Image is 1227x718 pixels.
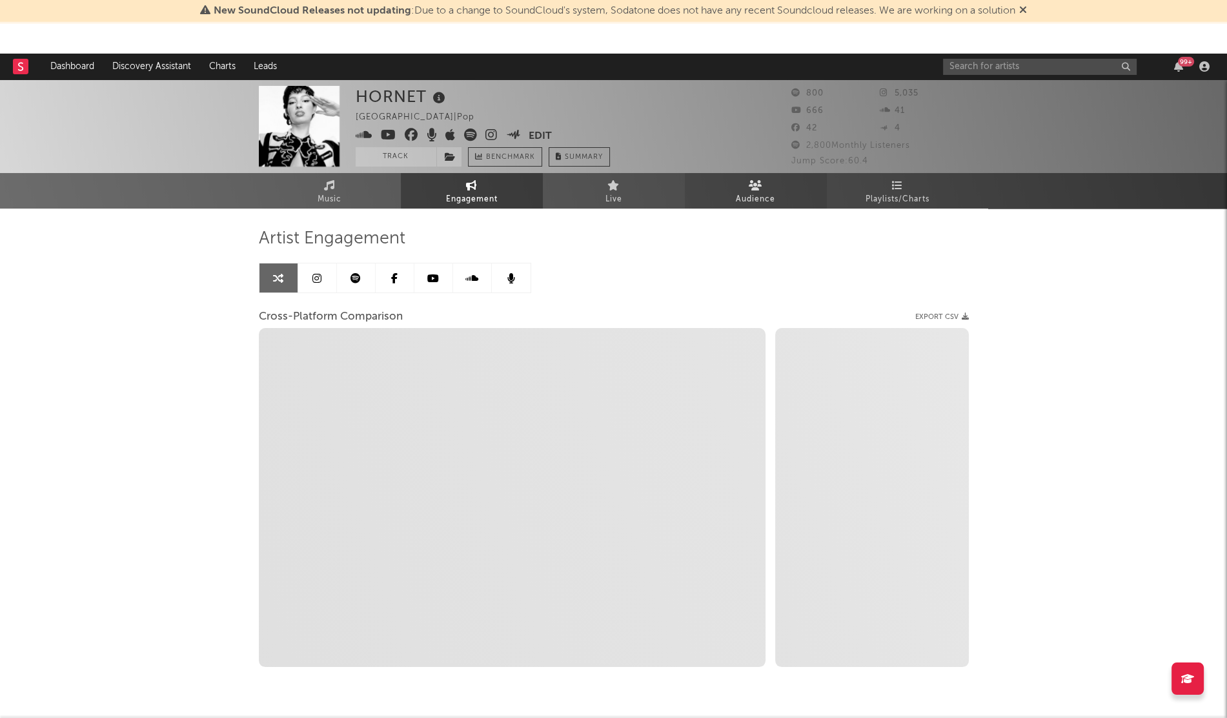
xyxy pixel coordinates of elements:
button: 99+ [1174,61,1183,72]
span: 41 [880,107,905,115]
span: Music [318,192,341,207]
span: : Due to a change to SoundCloud's system, Sodatone does not have any recent Soundcloud releases. ... [214,6,1015,16]
span: Benchmark [486,150,535,165]
div: [GEOGRAPHIC_DATA] | Pop [356,110,489,125]
a: Leads [245,54,286,79]
a: Audience [685,173,827,209]
span: 42 [791,124,817,132]
a: Charts [200,54,245,79]
span: Audience [736,192,775,207]
input: Search for artists [943,59,1137,75]
a: Discovery Assistant [103,54,200,79]
span: 5,035 [880,89,918,97]
span: New SoundCloud Releases not updating [214,6,411,16]
button: Summary [549,147,610,167]
span: 800 [791,89,824,97]
span: Engagement [446,192,498,207]
a: Engagement [401,173,543,209]
button: Track [356,147,436,167]
span: 2,800 Monthly Listeners [791,141,910,150]
a: Playlists/Charts [827,173,969,209]
span: Cross-Platform Comparison [259,309,403,325]
span: Summary [565,154,603,161]
a: Benchmark [468,147,542,167]
span: Dismiss [1019,6,1027,16]
a: Dashboard [41,54,103,79]
button: Export CSV [915,313,969,321]
a: Music [259,173,401,209]
span: Playlists/Charts [866,192,929,207]
div: 99 + [1178,57,1194,67]
span: Jump Score: 60.4 [791,157,868,165]
div: HORNET [356,86,449,107]
span: 666 [791,107,824,115]
button: Edit [529,128,552,145]
span: Live [605,192,622,207]
span: 4 [880,124,900,132]
a: Live [543,173,685,209]
span: Artist Engagement [259,231,405,247]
